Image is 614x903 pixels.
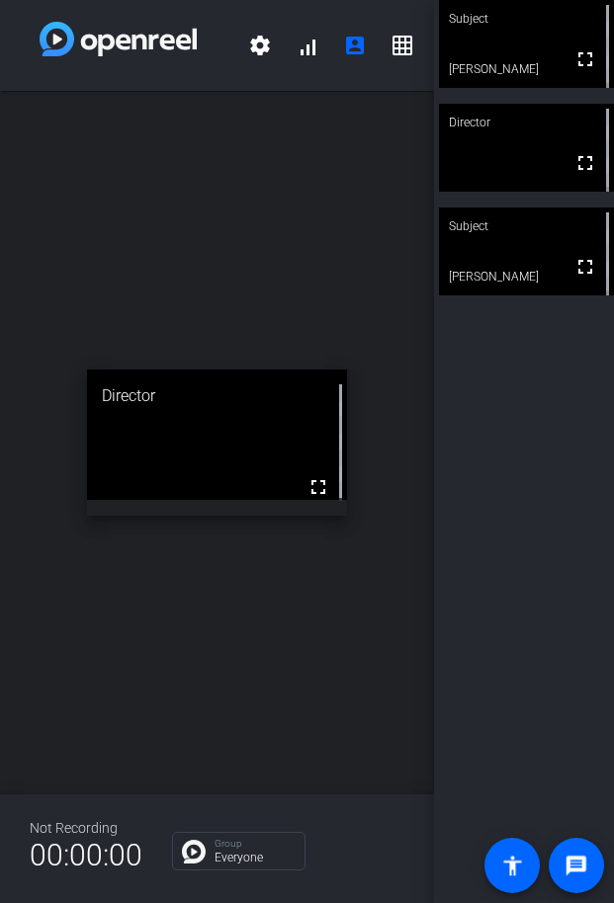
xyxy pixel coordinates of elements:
[197,22,236,69] span: Radio Advisory 2025 - Q4
[30,831,142,879] span: 00:00:00
[391,34,414,57] mat-icon: grid_on
[248,34,272,57] mat-icon: settings
[343,34,367,57] mat-icon: account_box
[439,207,614,245] div: Subject
[284,22,331,69] button: signal_cellular_alt
[573,255,597,279] mat-icon: fullscreen
[40,22,197,56] img: white-gradient.svg
[439,104,614,141] div: Director
[307,475,330,499] mat-icon: fullscreen
[30,818,142,839] div: Not Recording
[182,840,206,863] img: Chat Icon
[87,369,347,423] div: Director
[215,839,295,849] p: Group
[573,47,597,71] mat-icon: fullscreen
[565,854,588,877] mat-icon: message
[215,852,295,863] p: Everyone
[500,854,524,877] mat-icon: accessibility
[573,151,597,175] mat-icon: fullscreen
